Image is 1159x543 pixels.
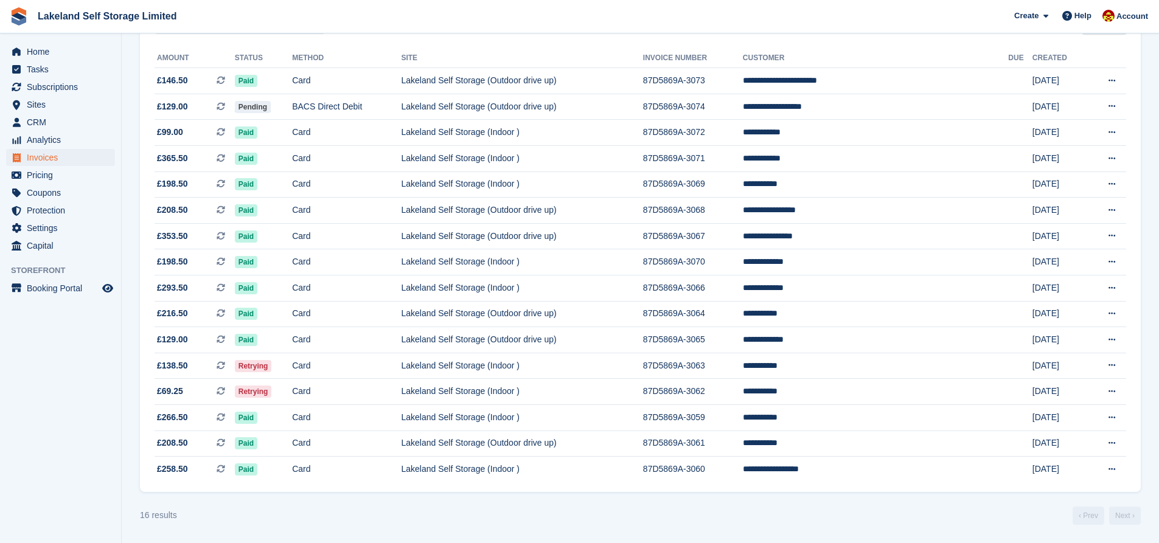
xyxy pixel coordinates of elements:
a: menu [6,43,115,60]
td: Lakeland Self Storage (Outdoor drive up) [401,327,642,353]
td: 87D5869A-3073 [643,68,743,94]
span: Paid [235,308,257,320]
th: Created [1032,49,1087,68]
span: Coupons [27,184,100,201]
td: Lakeland Self Storage (Indoor ) [401,457,642,482]
span: Booking Portal [27,280,100,297]
td: [DATE] [1032,223,1087,249]
td: Card [292,171,401,198]
td: [DATE] [1032,275,1087,301]
span: Tasks [27,61,100,78]
td: 87D5869A-3059 [643,404,743,431]
td: [DATE] [1032,120,1087,146]
span: £216.50 [157,307,188,320]
td: Lakeland Self Storage (Outdoor drive up) [401,94,642,120]
td: Card [292,249,401,275]
a: Next [1109,507,1141,525]
th: Due [1008,49,1032,68]
th: Invoice Number [643,49,743,68]
td: 87D5869A-3066 [643,275,743,301]
a: menu [6,149,115,166]
a: menu [6,131,115,148]
td: Lakeland Self Storage (Indoor ) [401,275,642,301]
td: [DATE] [1032,68,1087,94]
span: £258.50 [157,463,188,476]
span: £198.50 [157,178,188,190]
span: Paid [235,153,257,165]
td: [DATE] [1032,431,1087,457]
td: [DATE] [1032,171,1087,198]
td: 87D5869A-3061 [643,431,743,457]
td: Card [292,457,401,482]
a: menu [6,167,115,184]
td: Lakeland Self Storage (Outdoor drive up) [401,68,642,94]
td: Card [292,379,401,405]
td: Lakeland Self Storage (Outdoor drive up) [401,198,642,224]
td: 87D5869A-3068 [643,198,743,224]
span: Paid [235,463,257,476]
th: Customer [743,49,1009,68]
span: Analytics [27,131,100,148]
a: Lakeland Self Storage Limited [33,6,182,26]
span: Paid [235,256,257,268]
img: Diane Carney [1102,10,1115,22]
a: menu [6,61,115,78]
td: Lakeland Self Storage (Indoor ) [401,379,642,405]
img: stora-icon-8386f47178a22dfd0bd8f6a31ec36ba5ce8667c1dd55bd0f319d3a0aa187defe.svg [10,7,28,26]
span: £353.50 [157,230,188,243]
a: menu [6,184,115,201]
td: Card [292,327,401,353]
span: Home [27,43,100,60]
span: Storefront [11,265,121,277]
span: £208.50 [157,437,188,449]
span: £129.00 [157,100,188,113]
td: 87D5869A-3063 [643,353,743,379]
span: CRM [27,114,100,131]
td: Lakeland Self Storage (Outdoor drive up) [401,223,642,249]
a: menu [6,237,115,254]
a: Preview store [100,281,115,296]
th: Method [292,49,401,68]
td: [DATE] [1032,379,1087,405]
td: 87D5869A-3067 [643,223,743,249]
td: 87D5869A-3065 [643,327,743,353]
span: Retrying [235,386,272,398]
span: Paid [235,334,257,346]
span: £129.00 [157,333,188,346]
td: Lakeland Self Storage (Indoor ) [401,145,642,171]
a: menu [6,114,115,131]
span: £99.00 [157,126,183,139]
span: Capital [27,237,100,254]
td: Lakeland Self Storage (Indoor ) [401,404,642,431]
td: Lakeland Self Storage (Indoor ) [401,353,642,379]
td: Lakeland Self Storage (Indoor ) [401,249,642,275]
a: menu [6,202,115,219]
nav: Page [1070,507,1143,525]
span: Pricing [27,167,100,184]
a: menu [6,78,115,95]
span: £138.50 [157,359,188,372]
td: [DATE] [1032,249,1087,275]
td: 87D5869A-3071 [643,145,743,171]
span: £69.25 [157,385,183,398]
span: Paid [235,204,257,216]
td: [DATE] [1032,404,1087,431]
span: Account [1116,10,1148,22]
span: £266.50 [157,411,188,424]
td: [DATE] [1032,145,1087,171]
th: Site [401,49,642,68]
td: Card [292,404,401,431]
span: Subscriptions [27,78,100,95]
td: Card [292,145,401,171]
a: menu [6,96,115,113]
span: Paid [235,437,257,449]
span: Invoices [27,149,100,166]
td: Card [292,275,401,301]
td: Lakeland Self Storage (Outdoor drive up) [401,431,642,457]
td: BACS Direct Debit [292,94,401,120]
td: [DATE] [1032,353,1087,379]
span: Paid [235,282,257,294]
a: menu [6,280,115,297]
span: Paid [235,126,257,139]
td: Lakeland Self Storage (Indoor ) [401,120,642,146]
